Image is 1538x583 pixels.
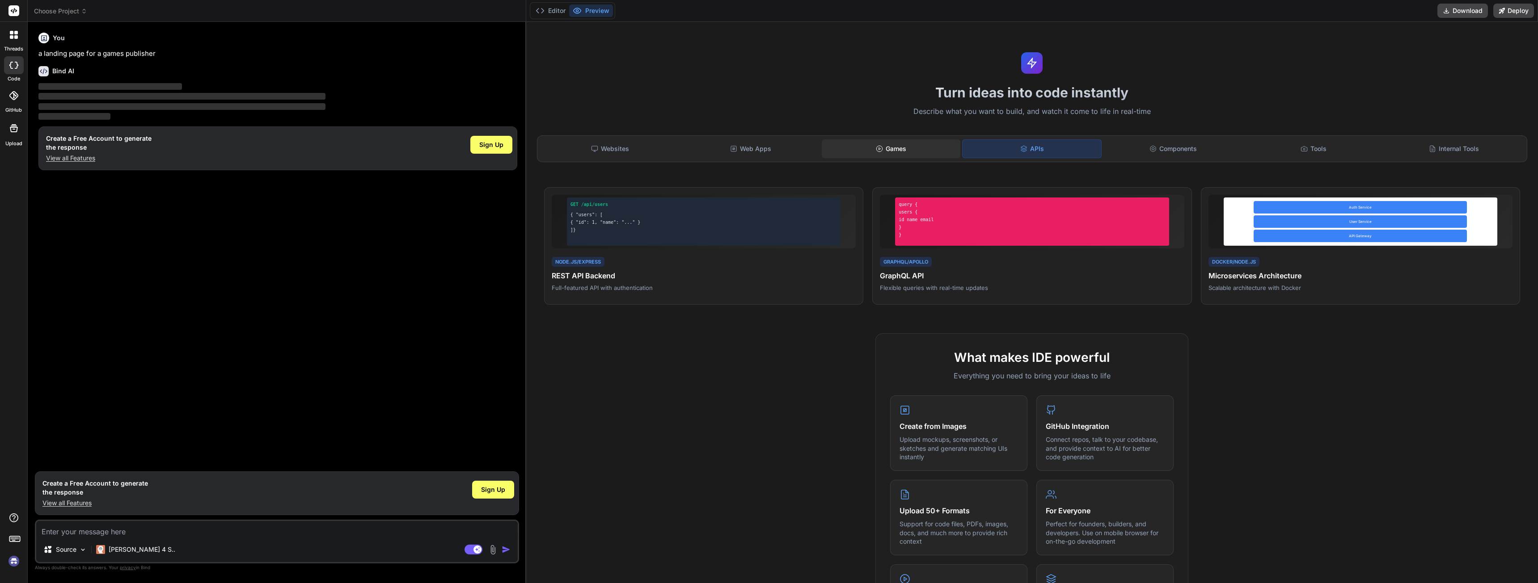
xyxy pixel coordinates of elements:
span: ‌ [38,103,325,110]
p: Connect repos, talk to your codebase, and provide context to AI for better code generation [1046,435,1164,461]
div: } [899,231,1165,238]
img: attachment [488,545,498,555]
h4: GitHub Integration [1046,421,1164,432]
p: a landing page for a games publisher [38,49,517,59]
h1: Turn ideas into code instantly [532,84,1533,101]
span: Sign Up [479,140,503,149]
p: [PERSON_NAME] 4 S.. [109,545,175,554]
label: GitHub [5,106,22,114]
p: Scalable architecture with Docker [1208,284,1513,292]
p: Everything you need to bring your ideas to life [890,370,1174,381]
span: ‌ [38,93,325,100]
p: Support for code files, PDFs, images, docs, and much more to provide rich context [900,520,1018,546]
p: Always double-check its answers. Your in Bind [35,563,519,572]
h4: REST API Backend [552,270,856,281]
div: APIs [962,139,1102,158]
button: Deploy [1493,4,1534,18]
span: Choose Project [34,7,87,16]
h4: Upload 50+ Formats [900,505,1018,516]
p: Perfect for founders, builders, and developers. Use on mobile browser for on-the-go development [1046,520,1164,546]
span: ‌ [38,113,110,120]
p: Source [56,545,76,554]
img: icon [502,545,511,554]
h4: GraphQL API [880,270,1184,281]
img: Claude 4 Sonnet [96,545,105,554]
label: threads [4,45,23,53]
div: Node.js/Express [552,257,604,267]
h4: Create from Images [900,421,1018,432]
h6: Bind AI [52,67,74,75]
span: ‌ [38,83,182,90]
h1: Create a Free Account to generate the response [42,479,148,497]
div: query { [899,201,1165,208]
button: Editor [532,4,569,17]
span: Sign Up [481,485,505,494]
div: { "users": [ [570,211,837,218]
button: Download [1437,4,1488,18]
div: Auth Service [1254,201,1467,214]
div: Internal Tools [1385,139,1523,158]
h4: For Everyone [1046,505,1164,516]
p: Describe what you want to build, and watch it come to life in real-time [532,106,1533,117]
div: ]} [570,226,837,233]
label: code [8,75,20,83]
div: } [899,224,1165,231]
div: Websites [541,139,680,158]
span: privacy [120,565,136,570]
div: id name email [899,216,1165,223]
div: Docker/Node.js [1208,257,1259,267]
div: Games [822,139,960,158]
div: GraphQL/Apollo [880,257,932,267]
div: Tools [1244,139,1383,158]
h6: You [53,34,65,42]
div: { "id": 1, "name": "..." } [570,219,837,226]
p: Upload mockups, screenshots, or sketches and generate matching UIs instantly [900,435,1018,461]
p: Full-featured API with authentication [552,284,856,292]
img: signin [6,554,21,569]
div: API Gateway [1254,230,1467,242]
h1: Create a Free Account to generate the response [46,134,152,152]
p: View all Features [42,499,148,508]
div: GET /api/users [570,201,837,208]
h2: What makes IDE powerful [890,348,1174,367]
img: Pick Models [79,546,87,554]
button: Preview [569,4,613,17]
p: Flexible queries with real-time updates [880,284,1184,292]
div: User Service [1254,215,1467,228]
div: Components [1103,139,1242,158]
div: users { [899,209,1165,215]
h4: Microservices Architecture [1208,270,1513,281]
label: Upload [5,140,22,147]
p: View all Features [46,154,152,163]
div: Web Apps [681,139,820,158]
